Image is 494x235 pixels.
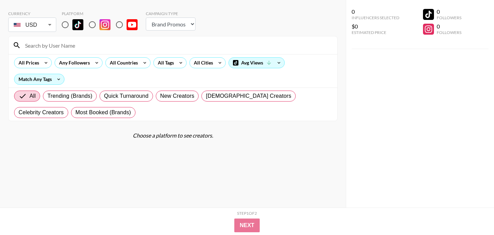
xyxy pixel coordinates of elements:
[352,23,399,30] div: $0
[154,58,175,68] div: All Tags
[8,11,56,16] div: Currency
[352,8,399,15] div: 0
[62,11,143,16] div: Platform
[47,92,92,100] span: Trending (Brands)
[229,58,284,68] div: Avg Views
[160,92,195,100] span: New Creators
[14,58,40,68] div: All Prices
[237,211,257,216] div: Step 1 of 2
[30,92,36,100] span: All
[146,11,196,16] div: Campaign Type
[437,30,461,35] div: Followers
[127,19,138,30] img: YouTube
[72,19,83,30] img: TikTok
[21,40,333,51] input: Search by User Name
[352,30,399,35] div: Estimated Price
[10,19,55,31] div: USD
[19,108,64,117] span: Celebrity Creators
[206,92,291,100] span: [DEMOGRAPHIC_DATA] Creators
[352,15,399,20] div: Influencers Selected
[14,74,64,84] div: Match Any Tags
[8,132,338,139] div: Choose a platform to see creators.
[437,15,461,20] div: Followers
[55,58,91,68] div: Any Followers
[75,108,131,117] span: Most Booked (Brands)
[99,19,110,30] img: Instagram
[104,92,149,100] span: Quick Turnaround
[190,58,214,68] div: All Cities
[460,201,486,227] iframe: Drift Widget Chat Controller
[234,219,260,232] button: Next
[437,8,461,15] div: 0
[106,58,139,68] div: All Countries
[437,23,461,30] div: 0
